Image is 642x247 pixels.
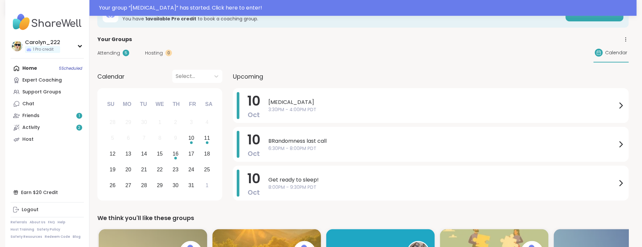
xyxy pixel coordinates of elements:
[145,50,163,57] span: Hosting
[11,86,84,98] a: Support Groups
[106,147,120,161] div: Choose Sunday, October 12th, 2025
[137,115,151,130] div: Not available Tuesday, September 30th, 2025
[22,112,39,119] div: Friends
[30,220,45,225] a: About Us
[248,110,260,119] span: Oct
[106,115,120,130] div: Not available Sunday, September 28th, 2025
[169,131,183,145] div: Not available Thursday, October 9th, 2025
[188,181,194,190] div: 31
[33,47,54,52] span: 1 Pro credit
[169,162,183,177] div: Choose Thursday, October 23rd, 2025
[247,92,260,110] span: 10
[104,97,118,111] div: Su
[153,162,167,177] div: Choose Wednesday, October 22nd, 2025
[169,147,183,161] div: Choose Thursday, October 16th, 2025
[143,134,146,142] div: 7
[233,72,263,81] span: Upcoming
[200,162,214,177] div: Choose Saturday, October 25th, 2025
[127,134,130,142] div: 6
[121,178,136,192] div: Choose Monday, October 27th, 2025
[184,178,198,192] div: Choose Friday, October 31st, 2025
[11,122,84,134] a: Activity2
[11,204,84,216] a: Logout
[11,186,84,198] div: Earn $20 Credit
[247,169,260,188] span: 10
[105,114,215,193] div: month 2025-10
[97,50,120,57] span: Attending
[106,178,120,192] div: Choose Sunday, October 26th, 2025
[22,77,62,84] div: Expert Coaching
[202,97,216,111] div: Sa
[184,115,198,130] div: Not available Friday, October 3rd, 2025
[141,149,147,158] div: 14
[165,50,172,56] div: 0
[169,97,184,111] div: Th
[200,147,214,161] div: Choose Saturday, October 18th, 2025
[110,165,115,174] div: 19
[11,98,84,110] a: Chat
[188,149,194,158] div: 17
[121,115,136,130] div: Not available Monday, September 29th, 2025
[185,97,200,111] div: Fr
[11,74,84,86] a: Expert Coaching
[159,134,161,142] div: 8
[188,134,194,142] div: 10
[25,39,60,46] div: Carolyn_222
[22,207,38,213] div: Logout
[78,125,81,131] span: 2
[45,235,70,239] a: Redeem Code
[605,49,628,56] span: Calendar
[174,118,177,127] div: 2
[137,131,151,145] div: Not available Tuesday, October 7th, 2025
[106,131,120,145] div: Not available Sunday, October 5th, 2025
[200,115,214,130] div: Not available Saturday, October 4th, 2025
[120,97,134,111] div: Mo
[137,178,151,192] div: Choose Tuesday, October 28th, 2025
[125,118,131,127] div: 29
[22,101,34,107] div: Chat
[11,110,84,122] a: Friends1
[200,178,214,192] div: Choose Saturday, November 1st, 2025
[121,131,136,145] div: Not available Monday, October 6th, 2025
[11,227,34,232] a: Host Training
[110,118,115,127] div: 28
[204,134,210,142] div: 11
[157,181,163,190] div: 29
[159,118,161,127] div: 1
[268,176,617,184] span: Get ready to sleep!
[248,188,260,197] span: Oct
[73,235,81,239] a: Blog
[268,137,617,145] span: BRandomness last call
[169,178,183,192] div: Choose Thursday, October 30th, 2025
[137,147,151,161] div: Choose Tuesday, October 14th, 2025
[121,162,136,177] div: Choose Monday, October 20th, 2025
[122,15,562,22] h3: You have to book a coaching group.
[110,149,115,158] div: 12
[157,149,163,158] div: 15
[206,181,209,190] div: 1
[22,136,34,143] div: Host
[121,147,136,161] div: Choose Monday, October 13th, 2025
[184,147,198,161] div: Choose Friday, October 17th, 2025
[184,131,198,145] div: Choose Friday, October 10th, 2025
[11,220,27,225] a: Referrals
[173,181,179,190] div: 30
[141,118,147,127] div: 30
[111,134,114,142] div: 5
[268,106,617,113] span: 3:30PM - 4:00PM PDT
[268,145,617,152] span: 6:30PM - 8:00PM PDT
[137,162,151,177] div: Choose Tuesday, October 21st, 2025
[22,124,40,131] div: Activity
[153,97,167,111] div: We
[153,147,167,161] div: Choose Wednesday, October 15th, 2025
[97,72,125,81] span: Calendar
[99,4,633,12] div: Your group “ [MEDICAL_DATA] ” has started. Click here to enter!
[11,11,84,34] img: ShareWell Nav Logo
[268,184,617,191] span: 8:00PM - 9:30PM PDT
[268,98,617,106] span: [MEDICAL_DATA]
[204,165,210,174] div: 25
[173,165,179,174] div: 23
[248,149,260,158] span: Oct
[145,15,196,22] b: 1 available Pro credit
[110,181,115,190] div: 26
